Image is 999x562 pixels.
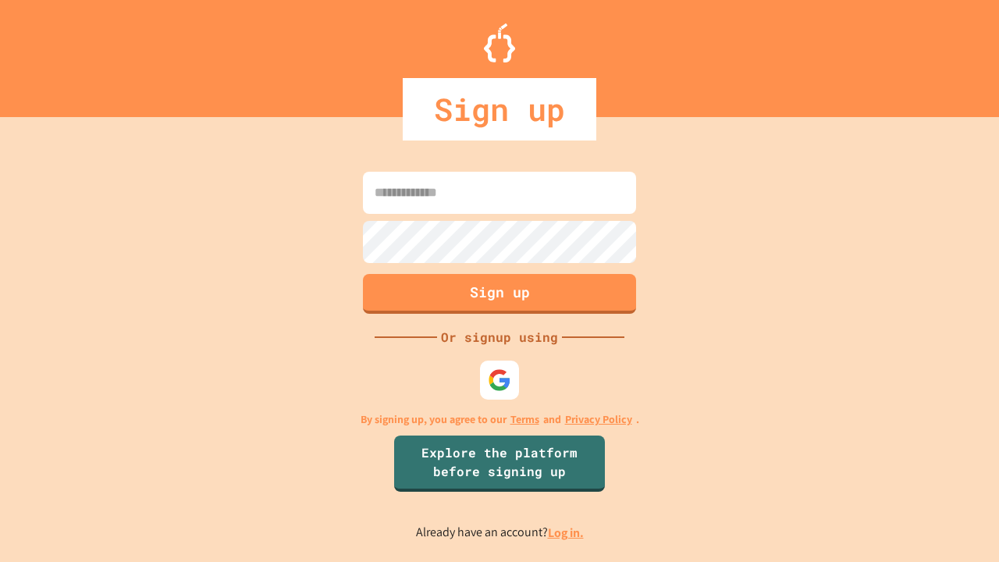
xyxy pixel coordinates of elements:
[548,525,584,541] a: Log in.
[484,23,515,62] img: Logo.svg
[394,436,605,492] a: Explore the platform before signing up
[403,78,596,140] div: Sign up
[437,328,562,347] div: Or signup using
[363,274,636,314] button: Sign up
[361,411,639,428] p: By signing up, you agree to our and .
[565,411,632,428] a: Privacy Policy
[416,523,584,542] p: Already have an account?
[510,411,539,428] a: Terms
[488,368,511,392] img: google-icon.svg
